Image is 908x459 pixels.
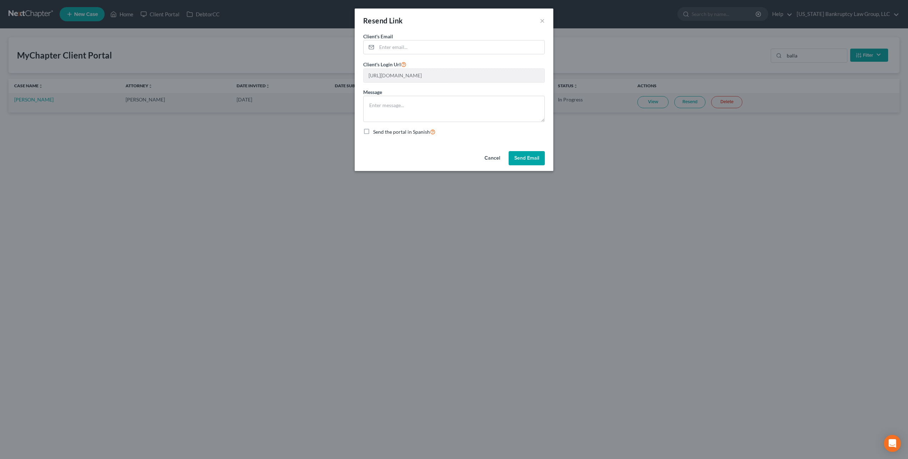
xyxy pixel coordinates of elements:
span: Client's Email [363,33,393,39]
button: × [540,16,545,25]
label: Client's Login Url [363,60,406,68]
button: Cancel [479,151,506,165]
span: Send the portal in Spanish [373,129,430,135]
label: Message [363,88,382,96]
div: Resend Link [363,16,403,26]
input: Enter email... [377,40,544,54]
button: Send Email [509,151,545,165]
input: -- [364,69,544,82]
div: Open Intercom Messenger [884,435,901,452]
